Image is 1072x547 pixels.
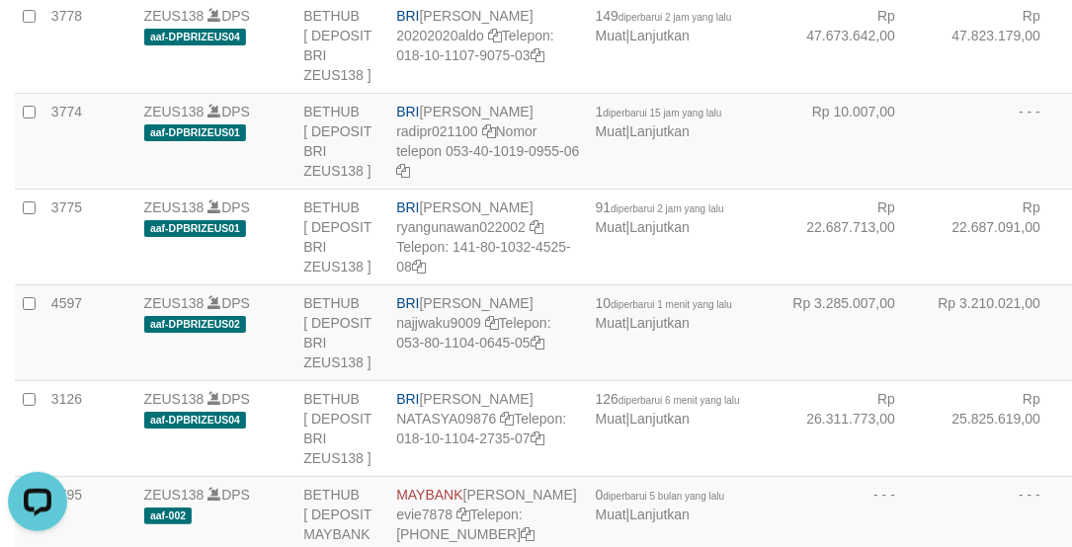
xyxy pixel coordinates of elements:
a: Lanjutkan [630,507,691,522]
a: Lanjutkan [630,123,691,139]
a: Muat [596,315,626,331]
font: BRI [396,104,419,119]
font: [PERSON_NAME] [463,487,577,503]
a: najjwaku9009 [396,315,481,331]
font: aaf-DPBRIZEUS01 [150,126,240,138]
font: BETHUB [303,487,360,503]
a: Muat [596,123,626,139]
font: MAYBANK [396,487,462,503]
font: | [626,507,630,522]
font: | [626,411,630,427]
font: [ DEPOSIT BRI ZEUS138 ] [303,315,371,370]
a: ryangunawan022002 [396,219,526,235]
font: Nomor telepon 053-40-1019-0955-06 [396,123,579,159]
font: [PERSON_NAME] [420,391,534,407]
a: ZEUS138 [144,199,205,215]
font: diperbarui 15 jam yang lalu [604,108,722,118]
font: Rp 10.007,00 [812,104,895,119]
a: ZEUS138 [144,295,205,311]
a: 20202020aldo [396,28,484,43]
a: Lanjutkan [630,219,691,235]
a: ZEUS138 [144,8,205,24]
font: 126 [596,391,618,407]
font: 0 [596,487,604,503]
a: ZEUS138 [144,104,205,119]
font: BETHUB [303,199,360,215]
font: aaf-DPBRIZEUS02 [150,318,240,330]
font: DPS [221,8,250,24]
font: diperbarui 2 jam yang lalu [618,12,732,23]
a: Salin 8004940100 ke papan klip [521,526,535,542]
font: DPS [221,295,250,311]
font: 3126 [51,391,82,407]
a: Muat [596,28,626,43]
font: BRI [396,295,419,311]
font: aaf-DPBRIZEUS04 [150,414,240,426]
font: [ DEPOSIT BRI ZEUS138 ] [303,28,371,83]
a: evie7878 [396,507,453,522]
font: | [626,123,630,139]
font: - - - [1019,104,1040,119]
a: ZEUS138 [144,391,205,407]
font: Telepon: [PHONE_NUMBER] [396,507,523,542]
font: | [626,315,630,331]
font: Telepon: 018-10-1107-9075-03 [396,28,554,63]
font: Rp 47.673.642,00 [807,8,896,43]
font: [PERSON_NAME] [420,104,534,119]
font: 91 [596,199,612,215]
font: [ DEPOSIT BRI ZEUS138 ] [303,411,371,466]
font: BETHUB [303,8,360,24]
font: Rp 3.210.021,00 [939,295,1041,311]
font: Rp 22.687.091,00 [952,199,1041,235]
a: Salin 053801104064505 ke papan klip [531,335,544,351]
font: aaf-DPBRIZEUS04 [150,31,240,42]
a: Salin evie7878 ke papan klip [456,507,470,522]
font: BRI [396,391,419,407]
a: Lanjutkan [630,411,691,427]
font: BETHUB [303,295,360,311]
a: Salin 141801032452508 ke papan klip [412,259,426,274]
a: Muat [596,411,626,427]
font: - - - [873,487,895,503]
a: radipr021100 [396,123,478,139]
font: [PERSON_NAME] [420,295,534,311]
font: [PERSON_NAME] [420,199,534,215]
font: [PERSON_NAME] [420,8,534,24]
font: Rp 22.687.713,00 [807,199,896,235]
font: Telepon: 053-80-1104-0645-05 [396,315,550,351]
font: 1 [596,104,604,119]
font: DPS [221,391,250,407]
a: ZEUS138 [144,487,205,503]
a: NATASYA09876 [396,411,496,427]
font: - - - [1019,487,1040,503]
a: Lanjutkan [630,315,691,331]
font: Rp 47.823.179,00 [952,8,1041,43]
font: DPS [221,487,250,503]
font: aaf-DPBRIZEUS01 [150,222,240,234]
font: | [626,219,630,235]
font: Rp 3.285.007,00 [793,295,896,311]
font: 3775 [51,199,82,215]
font: | [626,28,630,43]
a: Salin najjwaku9009 ke papan klip [485,315,499,331]
font: Rp 25.825.619,00 [952,391,1041,427]
font: BRI [396,8,419,24]
a: Salin 20202020aldo ke papan klip [488,28,502,43]
a: Salin NATASYA09876 ke papan klip [500,411,514,427]
a: Muat [596,507,626,522]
